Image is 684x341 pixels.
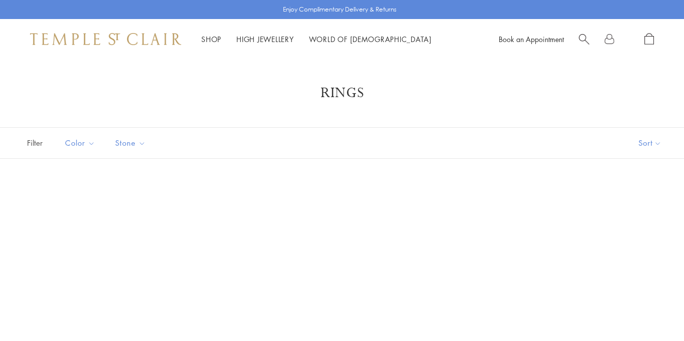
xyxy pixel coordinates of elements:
[309,34,432,44] a: World of [DEMOGRAPHIC_DATA]World of [DEMOGRAPHIC_DATA]
[110,137,153,149] span: Stone
[201,33,432,46] nav: Main navigation
[579,33,589,46] a: Search
[30,33,181,45] img: Temple St. Clair
[60,137,103,149] span: Color
[108,132,153,154] button: Stone
[283,5,397,15] p: Enjoy Complimentary Delivery & Returns
[236,34,294,44] a: High JewelleryHigh Jewellery
[201,34,221,44] a: ShopShop
[40,84,644,102] h1: Rings
[616,128,684,158] button: Show sort by
[499,34,564,44] a: Book an Appointment
[644,33,654,46] a: Open Shopping Bag
[58,132,103,154] button: Color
